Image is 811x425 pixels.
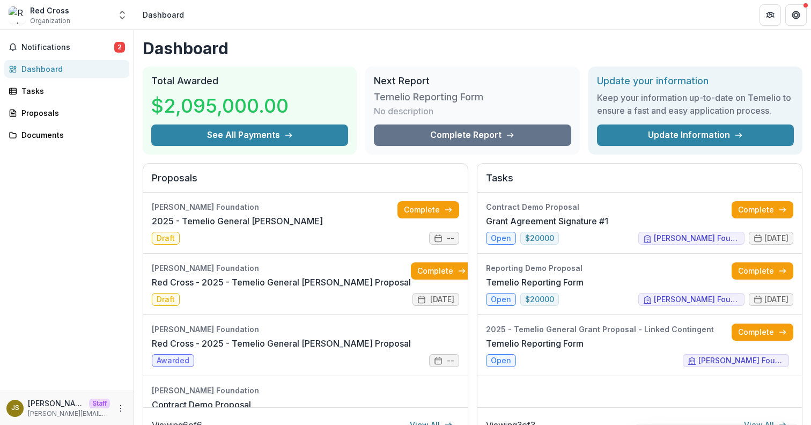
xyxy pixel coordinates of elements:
button: Open entity switcher [115,4,130,26]
p: [PERSON_NAME][EMAIL_ADDRESS][DOMAIN_NAME] [28,409,110,419]
div: Tasks [21,85,121,97]
img: Red Cross [9,6,26,24]
button: See All Payments [151,124,348,146]
p: No description [374,105,433,118]
span: Organization [30,16,70,26]
a: Complete [732,324,793,341]
h3: Temelio Reporting Form [374,91,483,103]
a: Dashboard [4,60,129,78]
p: [PERSON_NAME] [28,398,85,409]
span: 2 [114,42,125,53]
a: Red Cross - 2025 - Temelio General [PERSON_NAME] Proposal [152,276,411,289]
a: Complete [732,262,793,280]
h2: Next Report [374,75,571,87]
a: Tasks [4,82,129,100]
a: Red Cross - 2025 - Temelio General [PERSON_NAME] Proposal [152,337,411,350]
button: Partners [760,4,781,26]
h2: Total Awarded [151,75,348,87]
p: Staff [89,399,110,408]
div: Red Cross [30,5,70,16]
button: More [114,402,127,415]
button: Get Help [785,4,807,26]
h3: $2,095,000.00 [151,91,289,120]
a: Temelio Reporting Form [486,337,584,350]
a: Documents [4,126,129,144]
h1: Dashboard [143,39,802,58]
div: Julie Sarte [11,405,19,412]
h2: Proposals [152,172,459,193]
div: Dashboard [143,9,184,20]
h2: Tasks [486,172,793,193]
h2: Update your information [597,75,794,87]
a: Temelio Reporting Form [486,276,584,289]
nav: breadcrumb [138,7,188,23]
a: Complete [411,262,473,280]
button: Notifications2 [4,39,129,56]
a: Contract Demo Proposal [152,398,251,411]
h3: Keep your information up-to-date on Temelio to ensure a fast and easy application process. [597,91,794,117]
a: Complete [397,201,459,218]
a: 2025 - Temelio General [PERSON_NAME] [152,215,323,228]
div: Dashboard [21,63,121,75]
a: Update Information [597,124,794,146]
div: Proposals [21,107,121,119]
a: Complete Report [374,124,571,146]
a: Proposals [4,104,129,122]
div: Documents [21,129,121,141]
a: Complete [732,201,793,218]
a: Grant Agreement Signature #1 [486,215,608,228]
span: Notifications [21,43,114,52]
